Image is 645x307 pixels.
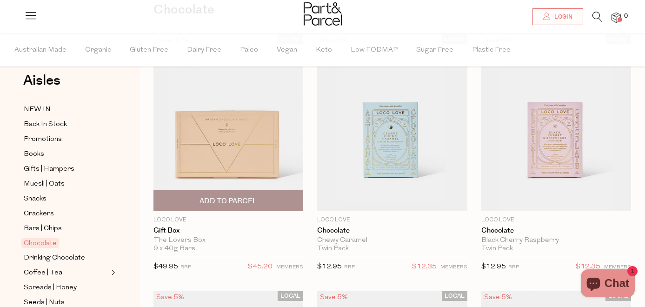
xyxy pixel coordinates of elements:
a: Muesli | Oats [24,178,108,190]
small: RRP [508,265,519,270]
a: Books [24,148,108,160]
span: Twin Pack [481,245,513,253]
span: Snacks [24,194,47,205]
a: Crackers [24,208,108,220]
span: Drinking Chocolate [24,253,85,264]
a: Spreads | Honey [24,282,108,294]
button: Expand/Collapse Coffee | Tea [109,267,115,278]
span: Organic [85,34,111,67]
span: $12.35 [412,261,437,273]
a: Chocolate [481,227,631,235]
span: $49.95 [153,263,178,270]
img: Gift Box [153,34,303,211]
a: NEW IN [24,104,108,115]
span: Low FODMAP [351,34,398,67]
a: 0 [612,13,621,22]
span: Vegan [277,34,297,67]
a: Bars | Chips [24,223,108,234]
a: Back In Stock [24,119,108,130]
span: Twin Pack [317,245,349,253]
div: Save 5% [481,291,515,304]
a: Login [532,8,583,25]
span: LOCAL [442,291,467,301]
span: Aisles [23,70,60,91]
img: Part&Parcel [304,2,342,26]
span: Chocolate [21,238,59,248]
img: Chocolate [317,34,467,211]
a: Drinking Chocolate [24,252,108,264]
a: Chocolate [317,227,467,235]
a: Coffee | Tea [24,267,108,279]
span: Gifts | Hampers [24,164,74,175]
span: Sugar Free [416,34,453,67]
span: Keto [316,34,332,67]
small: MEMBERS [604,265,631,270]
span: $12.35 [576,261,600,273]
span: LOCAL [278,291,303,301]
span: NEW IN [24,104,51,115]
span: $12.95 [317,263,342,270]
span: 0 [622,12,630,20]
a: Aisles [23,73,60,97]
span: Books [24,149,44,160]
span: Promotions [24,134,62,145]
inbox-online-store-chat: Shopify online store chat [578,269,638,300]
button: Add To Parcel [153,190,303,211]
span: Gluten Free [130,34,168,67]
div: Save 5% [153,291,187,304]
span: Dairy Free [187,34,221,67]
span: 9 x 40g Bars [153,245,195,253]
p: Loco Love [153,216,303,224]
a: Chocolate [24,238,108,249]
span: Australian Made [14,34,66,67]
small: RRP [180,265,191,270]
a: Snacks [24,193,108,205]
p: Loco Love [481,216,631,224]
div: Black Cherry Raspberry [481,236,631,245]
small: MEMBERS [276,265,303,270]
small: MEMBERS [440,265,467,270]
div: The Lovers Box [153,236,303,245]
span: Crackers [24,208,54,220]
a: Promotions [24,133,108,145]
small: RRP [344,265,355,270]
span: Spreads | Honey [24,282,77,294]
div: Save 5% [317,291,351,304]
a: Gifts | Hampers [24,163,108,175]
span: Login [552,13,572,21]
span: Back In Stock [24,119,67,130]
span: $12.95 [481,263,506,270]
span: $45.20 [248,261,273,273]
span: Add To Parcel [199,196,257,206]
span: Coffee | Tea [24,267,62,279]
span: Bars | Chips [24,223,62,234]
p: Loco Love [317,216,467,224]
a: Gift Box [153,227,303,235]
img: Chocolate [481,34,631,211]
span: Plastic Free [472,34,511,67]
div: Chewy Caramel [317,236,467,245]
span: Paleo [240,34,258,67]
span: Muesli | Oats [24,179,65,190]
